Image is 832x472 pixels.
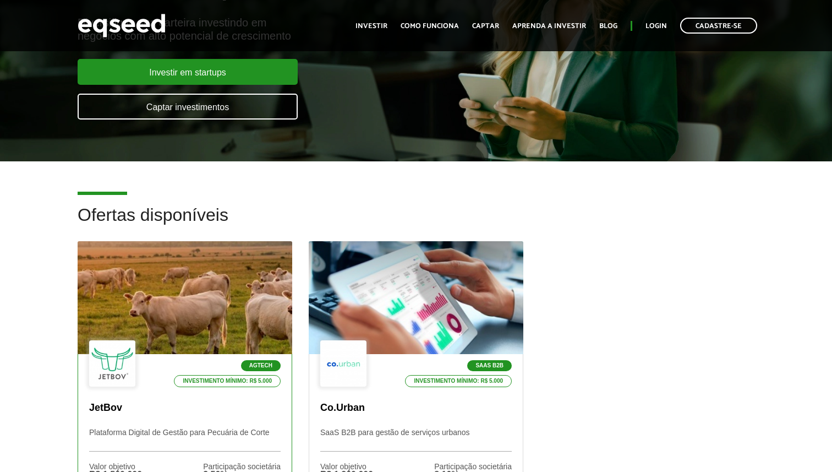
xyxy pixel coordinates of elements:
[434,463,512,470] div: Participação societária
[599,23,617,30] a: Blog
[203,463,281,470] div: Participação societária
[89,402,281,414] p: JetBov
[78,59,298,85] a: Investir em startups
[320,428,512,452] p: SaaS B2B para gestão de serviços urbanos
[320,402,512,414] p: Co.Urban
[401,23,459,30] a: Como funciona
[405,375,512,387] p: Investimento mínimo: R$ 5.000
[680,18,757,34] a: Cadastre-se
[174,375,281,387] p: Investimento mínimo: R$ 5.000
[467,360,512,371] p: SaaS B2B
[89,463,142,470] div: Valor objetivo
[320,463,373,470] div: Valor objetivo
[89,428,281,452] p: Plataforma Digital de Gestão para Pecuária de Corte
[78,205,754,241] h2: Ofertas disponíveis
[645,23,667,30] a: Login
[241,360,281,371] p: Agtech
[78,11,166,40] img: EqSeed
[472,23,499,30] a: Captar
[512,23,586,30] a: Aprenda a investir
[355,23,387,30] a: Investir
[78,94,298,120] a: Captar investimentos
